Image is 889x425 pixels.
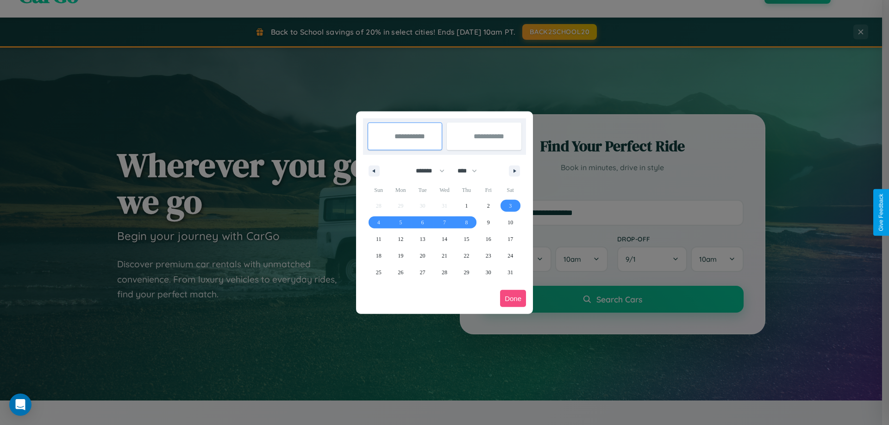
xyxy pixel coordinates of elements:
[9,394,31,416] div: Open Intercom Messenger
[442,231,447,247] span: 14
[420,247,426,264] span: 20
[412,231,433,247] button: 13
[477,247,499,264] button: 23
[465,214,468,231] span: 8
[421,214,424,231] span: 6
[509,197,512,214] span: 3
[368,214,389,231] button: 4
[507,214,513,231] span: 10
[398,247,403,264] span: 19
[420,231,426,247] span: 13
[389,214,411,231] button: 5
[456,214,477,231] button: 8
[368,183,389,197] span: Sun
[456,264,477,281] button: 29
[412,214,433,231] button: 6
[500,247,521,264] button: 24
[463,231,469,247] span: 15
[507,247,513,264] span: 24
[500,183,521,197] span: Sat
[368,247,389,264] button: 18
[412,264,433,281] button: 27
[477,264,499,281] button: 30
[389,183,411,197] span: Mon
[486,264,491,281] span: 30
[442,247,447,264] span: 21
[477,197,499,214] button: 2
[376,264,382,281] span: 25
[420,264,426,281] span: 27
[389,247,411,264] button: 19
[507,231,513,247] span: 17
[456,231,477,247] button: 15
[507,264,513,281] span: 31
[412,183,433,197] span: Tue
[463,247,469,264] span: 22
[500,264,521,281] button: 31
[500,290,526,307] button: Done
[399,214,402,231] span: 5
[389,231,411,247] button: 12
[878,194,884,231] div: Give Feedback
[368,264,389,281] button: 25
[477,231,499,247] button: 16
[368,231,389,247] button: 11
[487,197,490,214] span: 2
[486,231,491,247] span: 16
[376,231,382,247] span: 11
[377,214,380,231] span: 4
[465,197,468,214] span: 1
[433,183,455,197] span: Wed
[376,247,382,264] span: 18
[433,247,455,264] button: 21
[477,183,499,197] span: Fri
[389,264,411,281] button: 26
[456,197,477,214] button: 1
[456,247,477,264] button: 22
[443,214,446,231] span: 7
[433,231,455,247] button: 14
[486,247,491,264] span: 23
[477,214,499,231] button: 9
[433,264,455,281] button: 28
[500,214,521,231] button: 10
[398,264,403,281] span: 26
[463,264,469,281] span: 29
[456,183,477,197] span: Thu
[412,247,433,264] button: 20
[433,214,455,231] button: 7
[398,231,403,247] span: 12
[500,231,521,247] button: 17
[487,214,490,231] span: 9
[442,264,447,281] span: 28
[500,197,521,214] button: 3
